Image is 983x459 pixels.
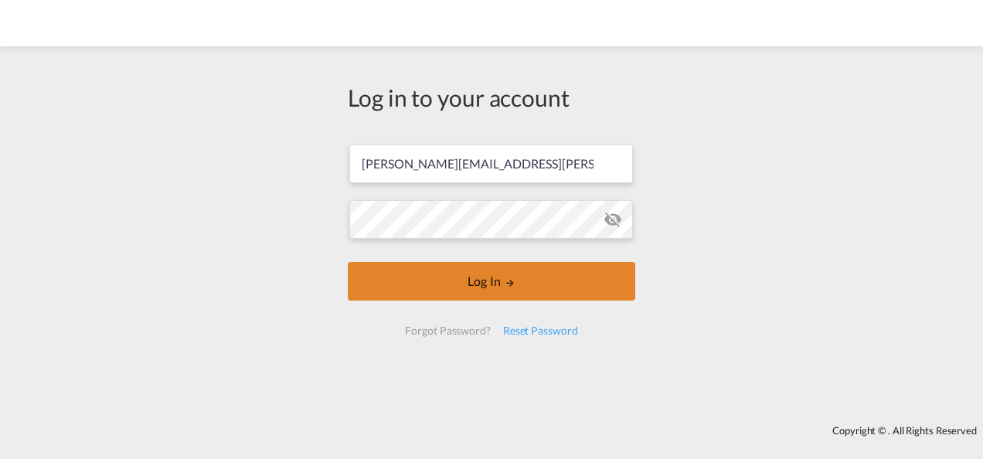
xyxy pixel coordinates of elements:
[399,317,496,345] div: Forgot Password?
[497,317,584,345] div: Reset Password
[348,262,635,301] button: LOGIN
[604,210,622,229] md-icon: icon-eye-off
[349,144,633,183] input: Enter email/phone number
[348,81,635,114] div: Log in to your account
